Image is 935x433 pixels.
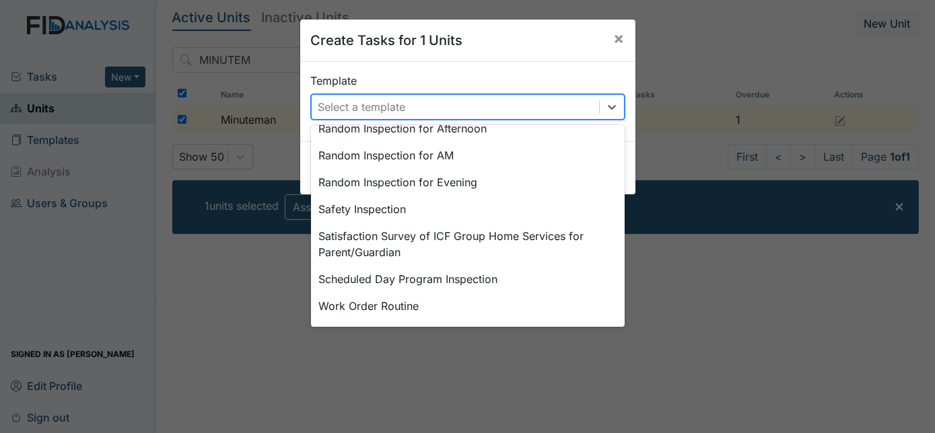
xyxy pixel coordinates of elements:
div: Select a template [318,99,406,115]
div: Scheduled Day Program Inspection [311,266,625,292]
div: Random Inspection for Afternoon [311,115,625,142]
div: Random Inspection for AM [311,142,625,169]
div: Satisfaction Survey of ICF Group Home Services for Parent/Guardian [311,223,625,266]
div: Work Order Routine [311,292,625,319]
div: Random Inspection for Evening [311,169,625,196]
label: Template [311,73,357,89]
span: × [614,28,625,48]
h5: Create Tasks for 1 Units [311,30,463,50]
div: Safety Inspection [311,196,625,223]
button: Close [603,19,635,57]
